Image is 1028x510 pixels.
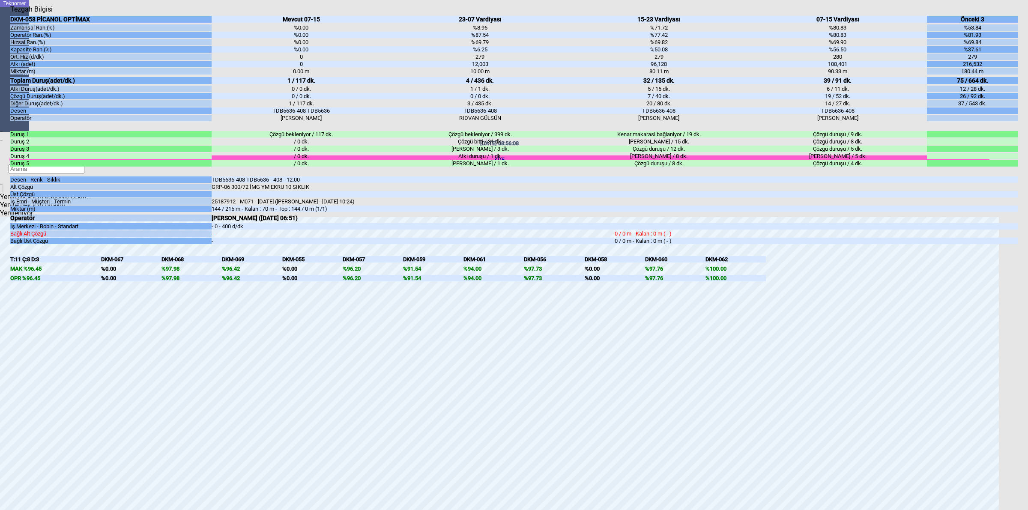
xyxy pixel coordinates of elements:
div: DKM-067 [101,256,161,262]
div: Çözgü duruşu / 8 dk. [748,138,927,145]
div: Atkı (adet) [10,61,212,67]
div: 0 / 0 dk. [391,93,569,99]
div: Çözgü duruşu / 9 dk. [748,131,927,137]
div: %0.00 [212,24,390,31]
div: TDB5636-408 TDB5636 [212,107,390,114]
div: %50.08 [569,46,748,53]
div: Bağlı Alt Çözgü [10,230,212,237]
div: %100.00 [705,265,766,272]
div: 0 [212,54,390,60]
div: RIDVAN GÜLSÜN [391,115,569,121]
div: 3 / 435 dk. [391,100,569,107]
div: 1 / 117 dk. [212,100,390,107]
div: 37 / 543 dk. [927,100,1018,107]
div: %97.98 [161,275,222,281]
div: 0 / 0 dk. [212,93,390,99]
div: %0.00 [101,275,161,281]
div: 6 / 11 dk. [748,86,927,92]
div: %69.79 [391,39,569,45]
div: %80.83 [748,24,927,31]
div: Toplam Duruş(adet/dk.) [10,77,212,84]
div: %8.96 [391,24,569,31]
div: %56.50 [748,46,927,53]
div: 108,401 [748,61,927,67]
div: 180.44 m [927,68,1018,75]
div: 96,128 [569,61,748,67]
div: TDB5636-408 [569,107,748,114]
div: 80.11 m [569,68,748,75]
div: T:11 Ç:8 D:3 [10,256,101,262]
div: [PERSON_NAME] ([DATE] 06:51) [212,215,615,221]
div: İş Emri - Müşteri - Termin [10,198,212,205]
div: %96.20 [343,265,403,272]
div: %80.83 [748,32,927,38]
div: %0.00 [282,265,343,272]
div: Bağlı Üst Çözgü [10,238,212,244]
div: Operatör Ran.(%) [10,32,212,38]
div: 1 / 117 dk. [212,77,390,84]
div: 0.00 m [212,68,390,75]
div: %0.00 [212,46,390,53]
div: 0 / 0 dk. [212,86,390,92]
div: %0.00 [282,275,343,281]
div: %97.76 [645,265,705,272]
div: Alt Çözgü [10,184,212,190]
div: %96.42 [222,275,282,281]
div: DKM-057 [343,256,403,262]
div: Miktar (m) [10,68,212,75]
div: %97.73 [524,275,584,281]
div: 279 [927,54,1018,60]
div: OPR %96.45 [10,275,101,281]
div: 12,003 [391,61,569,67]
div: 216,532 [927,61,1018,67]
div: [PERSON_NAME] [748,115,927,121]
div: Atkı Duruş(adet/dk.) [10,86,212,92]
div: Desen - Renk - Sıklık [10,176,212,183]
div: Hızsal Ran.(%) [10,39,212,45]
div: 39 / 91 dk. [748,77,927,84]
div: Duruş 1 [10,131,212,137]
div: Miktar (m) [10,206,212,212]
div: Desen [10,107,212,114]
div: DKM-068 [161,256,222,262]
div: [PERSON_NAME] / 15 dk. [569,138,748,145]
div: %91.54 [403,275,463,281]
div: %96.20 [343,275,403,281]
div: %97.73 [524,265,584,272]
div: %94.00 [463,265,524,272]
div: Önceki 3 [927,16,1018,23]
div: %87.54 [391,32,569,38]
div: Çözgü bekleniyor / 117 dk. [212,131,390,137]
div: [PERSON_NAME] / 1 dk. [391,160,569,167]
div: Tezgah Bilgisi [10,5,56,13]
div: 5 / 15 dk. [569,86,748,92]
div: Üst Çözgü [10,191,212,197]
div: Kenar makarasi bağlaniyor / 19 dk. [569,131,748,137]
div: DKM-056 [524,256,584,262]
div: Çözgü duruşu / 12 dk. [569,146,748,152]
div: 26 / 92 dk. [927,93,1018,99]
div: %100.00 [705,275,766,281]
div: [PERSON_NAME] / 5 dk. [748,153,927,159]
div: DKM-058 PİCANOL OPTİMAX [10,16,212,23]
div: 75 / 664 dk. [927,77,1018,84]
div: Atki duruşu / 1 dk. [391,153,569,159]
div: %0.00 [212,39,390,45]
div: 0 / 0 m - Kalan : 0 m ( - ) [615,230,1018,237]
div: %0.00 [585,275,645,281]
div: Operatör [10,215,212,221]
div: %97.76 [645,275,705,281]
div: Çözgü duruşu / 5 dk. [748,146,927,152]
div: 90.33 m [748,68,927,75]
div: - - [212,230,615,237]
div: %53.84 [927,24,1018,31]
div: DKM-058 [585,256,645,262]
div: Zamansal Ran.(%) [10,24,212,31]
div: DKM-059 [403,256,463,262]
div: 20 / 80 dk. [569,100,748,107]
div: %96.42 [222,265,282,272]
div: / 0 dk. [212,146,390,152]
div: %94.00 [463,275,524,281]
div: %69.82 [569,39,748,45]
div: Çözgü duruşu / 4 dk. [748,160,927,167]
